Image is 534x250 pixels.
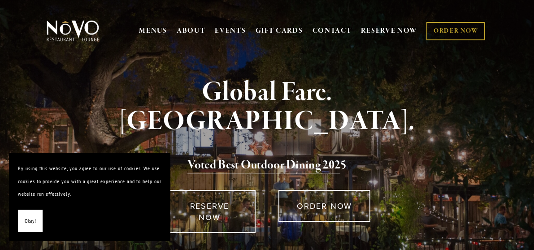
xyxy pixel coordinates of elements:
strong: Global Fare. [GEOGRAPHIC_DATA]. [119,75,415,138]
button: Okay! [18,210,43,233]
p: By using this website, you agree to our use of cookies. We use cookies to provide you with a grea... [18,162,161,201]
img: Novo Restaurant &amp; Lounge [45,20,101,42]
a: ORDER NOW [278,190,370,222]
a: GIFT CARDS [256,22,303,39]
a: Voted Best Outdoor Dining 202 [187,157,340,174]
a: EVENTS [215,26,246,35]
a: CONTACT [313,22,352,39]
a: MENUS [139,26,167,35]
a: RESERVE NOW [164,190,256,233]
a: RESERVE NOW [361,22,417,39]
span: Okay! [25,215,36,228]
a: ORDER NOW [426,22,485,40]
a: ABOUT [177,26,206,35]
section: Cookie banner [9,153,170,241]
h2: 5 [58,156,476,175]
